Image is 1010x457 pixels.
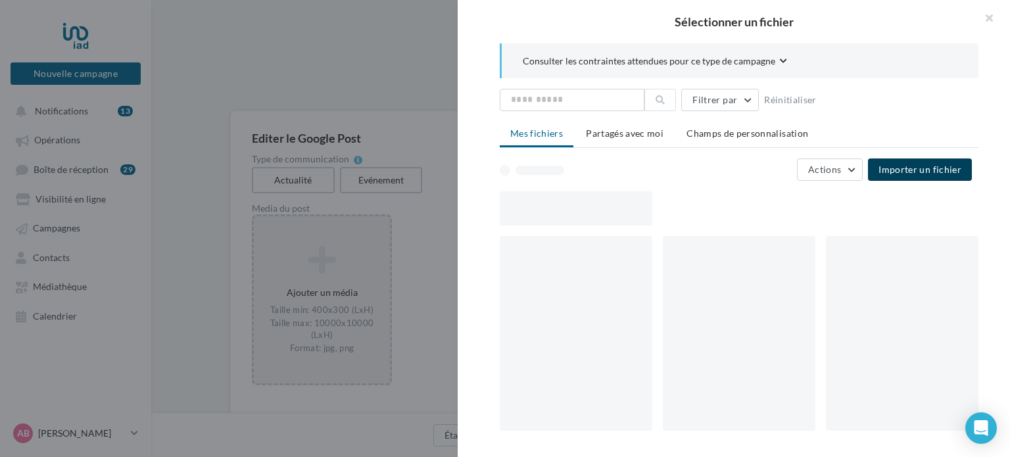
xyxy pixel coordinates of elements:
[808,164,841,175] span: Actions
[797,158,863,181] button: Actions
[510,128,563,139] span: Mes fichiers
[479,16,989,28] h2: Sélectionner un fichier
[686,128,808,139] span: Champs de personnalisation
[523,55,775,68] span: Consulter les contraintes attendues pour ce type de campagne
[523,54,787,70] button: Consulter les contraintes attendues pour ce type de campagne
[878,164,961,175] span: Importer un fichier
[681,89,759,111] button: Filtrer par
[868,158,972,181] button: Importer un fichier
[965,412,997,444] div: Open Intercom Messenger
[586,128,663,139] span: Partagés avec moi
[759,92,822,108] button: Réinitialiser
